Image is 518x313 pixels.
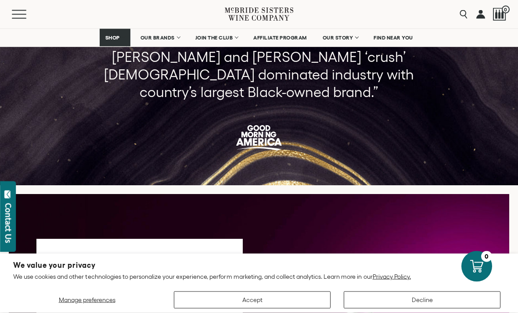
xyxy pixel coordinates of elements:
[174,291,331,309] button: Accept
[481,251,492,262] div: 0
[502,6,510,14] span: 0
[105,35,120,41] span: SHOP
[4,203,13,243] div: Contact Us
[317,29,364,47] a: OUR STORY
[12,10,43,19] button: Mobile Menu Trigger
[344,291,500,309] button: Decline
[373,273,411,280] a: Privacy Policy.
[323,35,353,41] span: OUR STORY
[190,29,244,47] a: JOIN THE CLUB
[374,35,413,41] span: FIND NEAR YOU
[368,29,419,47] a: FIND NEAR YOU
[13,291,161,309] button: Manage preferences
[195,35,233,41] span: JOIN THE CLUB
[59,296,115,303] span: Manage preferences
[135,29,185,47] a: OUR BRANDS
[13,273,505,281] p: We use cookies and other technologies to personalize your experience, perform marketing, and coll...
[100,29,130,47] a: SHOP
[140,35,175,41] span: OUR BRANDS
[253,35,307,41] span: AFFILIATE PROGRAM
[248,29,313,47] a: AFFILIATE PROGRAM
[13,262,505,269] h2: We value your privacy
[95,31,422,101] p: “[DEMOGRAPHIC_DATA] winemakers [PERSON_NAME] and [PERSON_NAME] ‘crush’ [DEMOGRAPHIC_DATA] dominat...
